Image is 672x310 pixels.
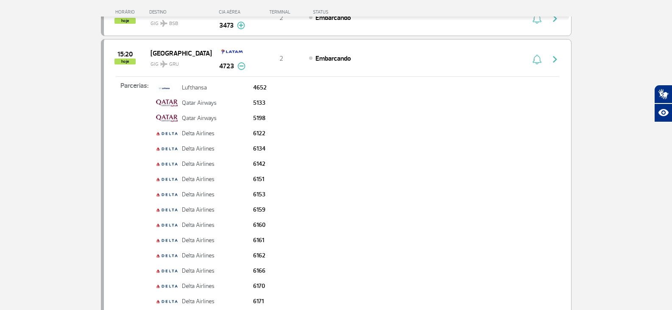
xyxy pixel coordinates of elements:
span: GIG [151,56,205,68]
p: 6162 [253,253,267,259]
p: Delta Airlines [182,146,249,152]
p: Delta Airlines [182,222,249,228]
p: Qatar Airways [182,100,249,106]
div: CIA AÉREA [211,9,254,15]
img: delta.png [156,264,178,278]
p: 5133 [253,100,267,106]
img: mais-info-painel-voo.svg [237,22,245,29]
p: Delta Airlines [182,176,249,182]
button: Abrir tradutor de língua de sinais. [654,85,672,103]
div: HORÁRIO [103,9,150,15]
img: delta.png [156,126,178,141]
img: destiny_airplane.svg [160,61,167,67]
img: lufthansa_menor.png [156,81,173,95]
p: 6142 [253,161,267,167]
span: 4723 [219,61,234,71]
p: Delta Airlines [182,253,249,259]
p: Delta Airlines [182,268,249,274]
p: 6160 [253,222,267,228]
button: Abrir recursos assistivos. [654,103,672,122]
p: 4652 [253,85,267,91]
img: delta.png [156,294,178,309]
p: 6134 [253,146,267,152]
img: destiny_airplane.svg [160,20,167,27]
p: 6161 [253,237,267,243]
p: Delta Airlines [182,131,249,137]
img: delta.png [156,233,178,248]
span: hoje [114,59,136,64]
img: delta.png [156,218,178,232]
img: seta-direita-painel-voo.svg [550,54,560,64]
span: 2 [279,54,283,63]
span: Embarcando [315,14,351,22]
span: [GEOGRAPHIC_DATA] [151,47,205,59]
span: GIG [151,15,205,28]
span: 2025-08-28 15:20:00 [117,51,133,57]
img: delta.png [156,172,178,187]
p: Delta Airlines [182,299,249,304]
div: STATUS [309,9,378,15]
p: Delta Airlines [182,161,249,167]
p: 6159 [253,207,267,213]
img: delta.png [156,187,178,202]
p: Delta Airlines [182,192,249,198]
img: delta.png [156,157,178,171]
span: BSB [169,20,178,28]
p: Delta Airlines [182,283,249,289]
div: DESTINO [149,9,211,15]
p: Delta Airlines [182,237,249,243]
img: qatar-airways.png [156,111,178,126]
img: delta.png [156,203,178,217]
img: delta.png [156,279,178,293]
img: delta.png [156,249,178,263]
span: Embarcando [315,54,351,63]
img: sino-painel-voo.svg [533,54,541,64]
img: qatar-airways.png [156,96,178,110]
span: 3473 [219,20,234,31]
p: 6166 [253,268,267,274]
span: hoje [114,18,136,24]
p: 6151 [253,176,267,182]
div: Plugin de acessibilidade da Hand Talk. [654,85,672,122]
p: 6122 [253,131,267,137]
span: GRU [169,61,179,68]
p: Qatar Airways [182,115,249,121]
p: 6170 [253,283,267,289]
span: 2 [279,14,283,22]
p: 6171 [253,299,267,304]
p: 6153 [253,192,267,198]
img: delta.png [156,142,178,156]
p: 5198 [253,115,267,121]
div: TERMINAL [254,9,309,15]
p: Lufthansa [182,85,249,91]
img: menos-info-painel-voo.svg [237,62,245,70]
p: Delta Airlines [182,207,249,213]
